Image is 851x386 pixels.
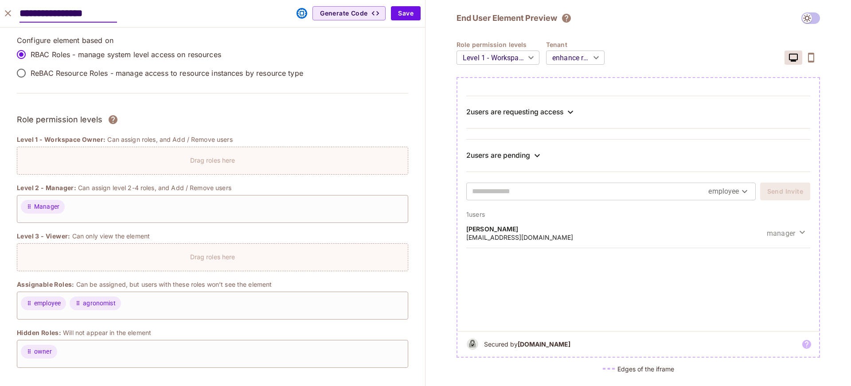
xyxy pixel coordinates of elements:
button: manager [762,226,810,240]
svg: Assign roles to different permission levels and grant users the correct rights over each element.... [108,114,118,125]
button: Save [391,6,421,20]
span: Level 1 - Workspace Owner: [17,135,105,144]
p: Can be assigned, but users with these roles won’t see the element [76,280,272,289]
p: Can assign level 2-4 roles, and Add / Remove users [78,183,231,192]
div: Level 1 - Workspace Owner [457,45,539,70]
p: Drag roles here [190,156,235,164]
span: employee [34,299,61,308]
p: Drag roles here [190,253,235,261]
div: 2 users are requesting access [466,108,563,117]
span: Manager [34,202,59,211]
h2: End User Element Preview [457,13,557,23]
div: enhance revolutionary e-commerce [546,45,605,70]
p: 1 users [466,210,810,218]
span: Level 3 - Viewer: [17,232,70,241]
button: Send Invite [760,183,810,200]
span: agronomist [83,299,116,308]
svg: The element will only show tenant specific content. No user information will be visible across te... [561,13,572,23]
span: Assignable Roles: [17,280,74,289]
h4: Role permission levels [457,40,546,49]
p: Can assign roles, and Add / Remove users [107,135,232,144]
h4: Tenant [546,40,611,49]
p: ReBAC Resource Roles - manage access to resource instances by resource type [31,68,303,78]
p: RBAC Roles - manage system level access on resources [31,50,221,59]
img: b&w logo [465,336,480,352]
h3: Role permission levels [17,113,102,126]
h5: [EMAIL_ADDRESS][DOMAIN_NAME] [466,233,573,242]
div: 2 users are pending [466,151,530,160]
p: Will not appear in the element [63,328,151,337]
h5: Edges of the iframe [617,365,674,373]
span: manager [767,228,795,238]
svg: This element was embedded [297,8,307,19]
h4: [PERSON_NAME] [466,225,573,233]
button: Generate Code [312,6,386,20]
b: [DOMAIN_NAME] [518,340,570,348]
h5: Secured by [484,340,570,348]
span: owner [34,347,52,356]
span: Hidden Roles: [17,328,61,337]
p: Can only view the element [72,232,150,240]
span: Level 2 - Manager: [17,183,76,192]
div: employee [708,184,750,199]
p: Configure element based on [17,35,408,45]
